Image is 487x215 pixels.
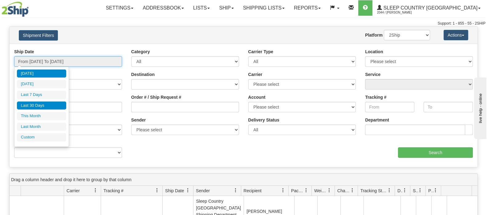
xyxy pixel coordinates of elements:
div: live help - online [5,5,57,10]
a: Pickup Status filter column settings [430,185,441,196]
label: Tracking # [365,94,386,100]
span: Carrier [67,188,80,194]
label: Delivery Status [248,117,279,123]
li: Custom [17,133,66,141]
span: Ship Date [165,188,184,194]
label: Carrier Type [248,49,273,55]
a: Reports [289,0,325,16]
li: [DATE] [17,80,66,88]
input: Search [398,147,473,158]
label: Platform [365,32,383,38]
button: Actions [444,30,468,40]
label: Order # / Ship Request # [131,94,181,100]
li: [DATE] [17,70,66,78]
label: Ship Date [14,49,34,55]
label: Account [248,94,266,100]
span: Weight [314,188,327,194]
li: Last 30 Days [17,102,66,110]
a: Sleep Country [GEOGRAPHIC_DATA] 2044 / [PERSON_NAME] [372,0,485,16]
span: Recipient [244,188,262,194]
label: Department [365,117,389,123]
span: Delivery Status [397,188,403,194]
span: Shipment Issues [413,188,418,194]
a: Shipping lists [238,0,289,16]
a: Carrier filter column settings [90,185,101,196]
a: Tracking Status filter column settings [384,185,395,196]
li: Last Month [17,123,66,131]
label: Location [365,49,383,55]
span: Sleep Country [GEOGRAPHIC_DATA] [382,5,477,10]
a: Shipment Issues filter column settings [415,185,425,196]
li: Last 7 Days [17,91,66,99]
input: From [365,102,414,112]
label: Carrier [248,71,262,78]
label: Destination [131,71,155,78]
span: Tracking # [103,188,124,194]
button: Shipment Filters [19,30,58,41]
img: logo2044.jpg [2,2,29,17]
span: Tracking Status [360,188,387,194]
li: This Month [17,112,66,120]
a: Addressbook [138,0,189,16]
span: Sender [196,188,210,194]
a: Settings [101,0,138,16]
a: Weight filter column settings [324,185,335,196]
span: Pickup Status [428,188,433,194]
a: Ship [214,0,238,16]
input: To [424,102,473,112]
a: Lists [189,0,214,16]
a: Ship Date filter column settings [183,185,193,196]
a: Tracking # filter column settings [152,185,162,196]
div: Support: 1 - 855 - 55 - 2SHIP [2,21,485,26]
label: Service [365,71,380,78]
a: Sender filter column settings [230,185,241,196]
a: Charge filter column settings [347,185,358,196]
div: grid grouping header [10,174,477,186]
a: Packages filter column settings [301,185,311,196]
label: Category [131,49,150,55]
span: Charge [337,188,350,194]
label: Sender [131,117,146,123]
span: Packages [291,188,304,194]
a: Recipient filter column settings [278,185,288,196]
span: 2044 / [PERSON_NAME] [377,10,423,16]
iframe: chat widget [473,76,486,139]
a: Delivery Status filter column settings [400,185,410,196]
